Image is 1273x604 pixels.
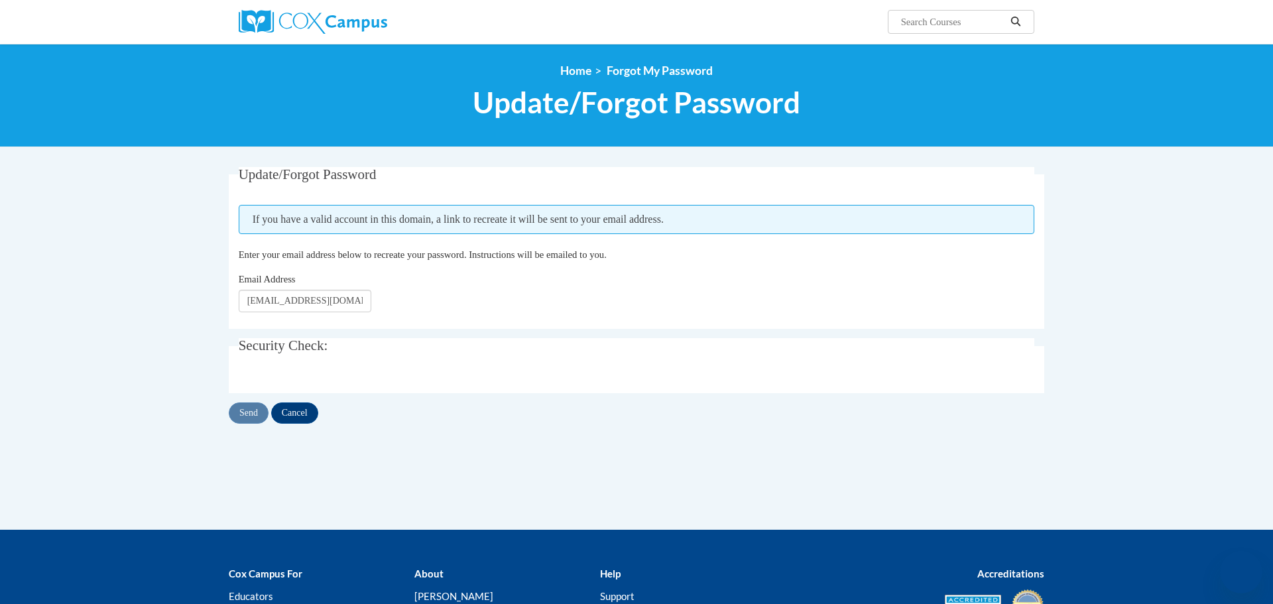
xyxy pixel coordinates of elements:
[239,290,371,312] input: Email
[607,64,713,78] span: Forgot My Password
[239,205,1035,234] span: If you have a valid account in this domain, a link to recreate it will be sent to your email addr...
[229,568,302,579] b: Cox Campus For
[239,249,607,260] span: Enter your email address below to recreate your password. Instructions will be emailed to you.
[1220,551,1262,593] iframe: Button to launch messaging window
[1006,14,1026,30] button: Search
[900,14,1006,30] input: Search Courses
[229,590,273,602] a: Educators
[977,568,1044,579] b: Accreditations
[600,568,621,579] b: Help
[473,85,800,120] span: Update/Forgot Password
[239,274,296,284] span: Email Address
[414,568,444,579] b: About
[239,166,377,182] span: Update/Forgot Password
[239,337,328,353] span: Security Check:
[239,10,491,34] a: Cox Campus
[600,590,635,602] a: Support
[271,402,318,424] input: Cancel
[239,10,387,34] img: Cox Campus
[560,64,591,78] a: Home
